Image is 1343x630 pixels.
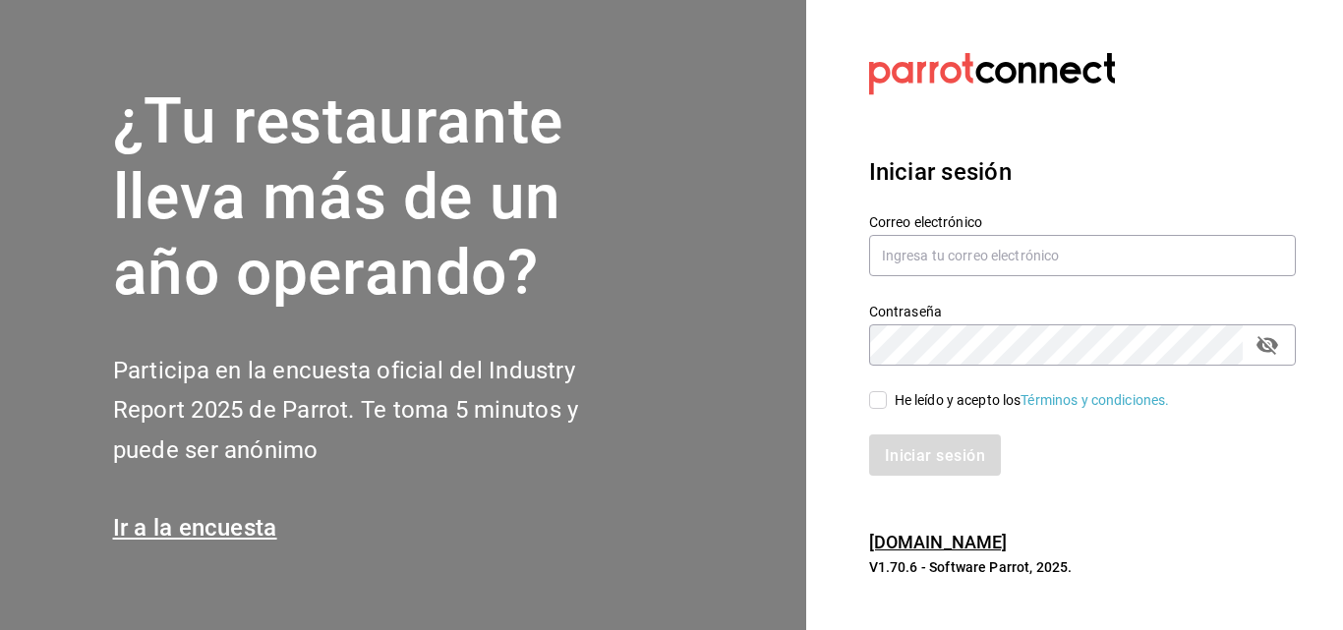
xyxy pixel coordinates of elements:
font: Contraseña [869,304,942,319]
a: Ir a la encuesta [113,514,277,542]
a: Términos y condiciones. [1021,392,1169,408]
font: Correo electrónico [869,214,982,230]
font: V1.70.6 - Software Parrot, 2025. [869,559,1073,575]
button: campo de contraseña [1251,328,1284,362]
font: He leído y acepto los [895,392,1022,408]
input: Ingresa tu correo electrónico [869,235,1296,276]
font: Participa en la encuesta oficial del Industry Report 2025 de Parrot. Te toma 5 minutos y puede se... [113,357,578,465]
font: ¿Tu restaurante lleva más de un año operando? [113,85,563,310]
font: Iniciar sesión [869,158,1012,186]
a: [DOMAIN_NAME] [869,532,1008,552]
